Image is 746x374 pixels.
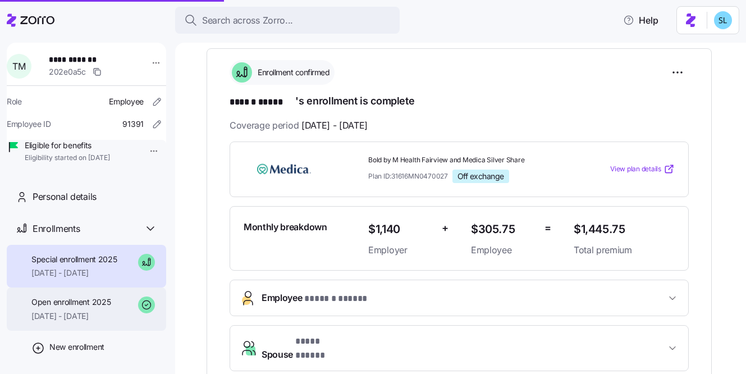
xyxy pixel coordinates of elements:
span: Employee [262,291,376,306]
span: Monthly breakdown [244,220,327,234]
span: Plan ID: 31616MN0470027 [368,171,448,181]
span: 202e0a5c [49,66,86,77]
span: T M [12,62,25,71]
span: Employee ID [7,118,51,130]
span: Special enrollment 2025 [31,254,117,265]
span: Help [623,13,658,27]
span: Personal details [33,190,97,204]
img: 7c620d928e46699fcfb78cede4daf1d1 [714,11,732,29]
span: Coverage period [230,118,368,133]
span: Eligibility started on [DATE] [25,153,110,163]
span: Enrollment confirmed [254,67,329,78]
span: $1,140 [368,220,433,239]
img: Medica [244,156,324,182]
span: Enrollments [33,222,80,236]
span: Employer [368,243,433,257]
span: New enrollment [49,341,104,353]
span: Off exchange [457,171,504,181]
span: $305.75 [471,220,536,239]
span: Employee [471,243,536,257]
span: $1,445.75 [574,220,675,239]
span: Spouse [262,335,349,362]
span: = [544,220,551,236]
h1: 's enrollment is complete [230,94,689,110]
span: Bold by M Health Fairview and Medica Silver Share [368,156,565,165]
span: Total premium [574,243,675,257]
button: Search across Zorro... [175,7,400,34]
span: [DATE] - [DATE] [31,267,117,279]
button: Help [614,9,667,31]
span: Eligible for benefits [25,140,110,151]
span: Open enrollment 2025 [31,297,111,308]
span: Role [7,96,22,107]
span: View plan details [610,164,661,175]
a: View plan details [610,163,675,175]
span: Employee [109,96,144,107]
span: [DATE] - [DATE] [31,311,111,322]
span: [DATE] - [DATE] [301,118,368,133]
span: + [442,220,448,236]
span: Search across Zorro... [202,13,293,28]
span: 91391 [122,118,144,130]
